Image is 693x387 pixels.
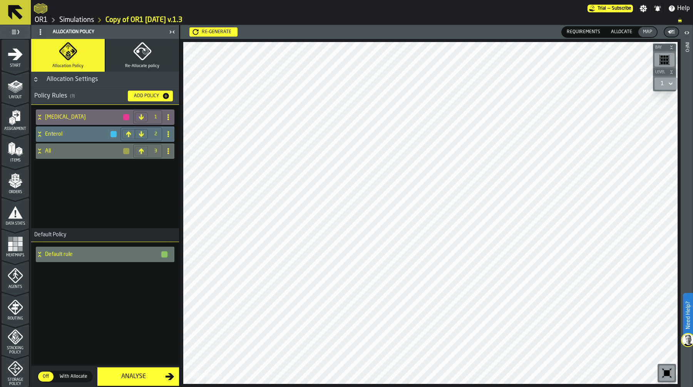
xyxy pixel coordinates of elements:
div: Policy Rules [34,91,122,101]
span: Agents [2,285,29,289]
button: button- [123,148,129,154]
label: button-switch-multi-Map [638,26,658,38]
li: menu Heatmaps [2,229,29,260]
div: Menu Subscription [588,5,633,12]
div: thumb [562,27,605,37]
div: Enterol [36,126,117,142]
span: Map [640,29,655,35]
button: Button-Allocation Settings-closed [31,76,40,82]
h3: title-section-Allocation Settings [31,72,179,87]
label: button-switch-multi-Requirements [561,26,606,38]
div: DropdownMenuValue-1 [661,81,664,87]
div: Re-generate [199,29,234,35]
label: button-toggle-Open [681,27,692,40]
a: link-to-/wh/i/02d92962-0f11-4133-9763-7cb092bceeef [59,16,94,24]
span: Routing [2,316,29,321]
h4: All [45,148,122,154]
label: button-switch-multi-With Allocate [54,371,93,382]
button: button-Add Policy [128,91,173,101]
div: thumb [55,372,92,382]
span: Trial [598,6,606,11]
label: button-toggle-Toggle Full Menu [2,27,29,37]
span: Requirements [564,29,603,35]
a: link-to-/wh/i/02d92962-0f11-4133-9763-7cb092bceeef/simulations/591ce48d-83e4-49a0-9583-a3ed075d2298 [105,16,182,24]
li: menu Items [2,135,29,165]
div: thumb [38,372,54,382]
li: menu Start [2,40,29,71]
div: All [36,143,130,159]
li: menu Data Stats [2,198,29,229]
h4: Enterol [45,131,110,137]
button: button- [123,114,129,120]
nav: Breadcrumb [34,15,690,25]
div: Add Policy [131,93,162,99]
h3: title-section-Default Policy [31,228,179,242]
span: Layout [2,95,29,99]
span: 3 [152,148,159,154]
div: Allocation Settings [42,75,102,84]
label: button-switch-multi-Allocate [606,26,638,38]
span: ( 3 ) [70,94,75,99]
li: menu Orders [2,166,29,197]
h4: Default rule [45,251,161,257]
span: Default Policy [31,232,66,238]
span: Start [2,64,29,68]
div: button-toolbar-undefined [653,51,676,68]
label: Need Help? [684,294,692,337]
button: button-Analyse [97,367,179,386]
span: Assignment [2,127,29,131]
button: button- [110,131,117,137]
div: Allocation Policy [33,26,167,38]
span: Items [2,158,29,163]
span: Subscribe [612,6,631,11]
label: button-toggle-Settings [636,5,650,12]
span: Storage Policy [2,378,29,386]
span: Heatmaps [2,253,29,257]
li: menu Stacking Policy [2,324,29,355]
span: Stacking Policy [2,346,29,355]
li: menu Agents [2,261,29,292]
span: Off [40,373,52,380]
li: menu Layout [2,71,29,102]
label: button-toggle-Help [665,4,693,13]
button: button-Re-generate [189,27,238,37]
div: Info [684,40,690,385]
div: button-toolbar-undefined [658,364,676,382]
span: 1 [152,114,159,120]
label: button-switch-multi-Off [37,371,54,382]
div: thumb [638,27,657,37]
div: DropdownMenuValue-1 [658,79,675,88]
button: button- [653,44,676,51]
span: Data Stats [2,222,29,226]
button: button- [161,251,167,257]
span: Level [654,70,668,74]
li: menu Routing [2,293,29,323]
div: Diabetes [36,109,130,125]
span: 2 [152,131,159,137]
div: thumb [606,27,637,37]
label: button-toggle-Close me [167,27,177,37]
li: menu Storage Policy [2,356,29,387]
div: Default rule [36,247,168,262]
h4: [MEDICAL_DATA] [45,114,122,120]
a: link-to-/wh/i/02d92962-0f11-4133-9763-7cb092bceeef [35,16,48,24]
a: logo-header [185,367,228,382]
h3: title-section-[object Object] [31,87,179,105]
span: Orders [2,190,29,194]
button: button- [665,27,678,37]
li: menu Assignment [2,103,29,134]
svg: Reset zoom and position [661,367,673,379]
button: button- [653,68,676,76]
label: button-toggle-Notifications [651,5,665,12]
header: Info [681,25,693,387]
span: Bay [654,45,668,50]
span: Allocation Policy [52,64,84,69]
a: logo-header [34,2,47,15]
span: Re-Allocate policy [125,64,159,69]
span: Allocate [608,29,635,35]
span: With Allocate [57,373,90,380]
a: link-to-/wh/i/02d92962-0f11-4133-9763-7cb092bceeef/pricing/ [588,5,633,12]
span: — [608,6,610,11]
div: Analyse [102,372,165,381]
span: Help [677,4,690,13]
